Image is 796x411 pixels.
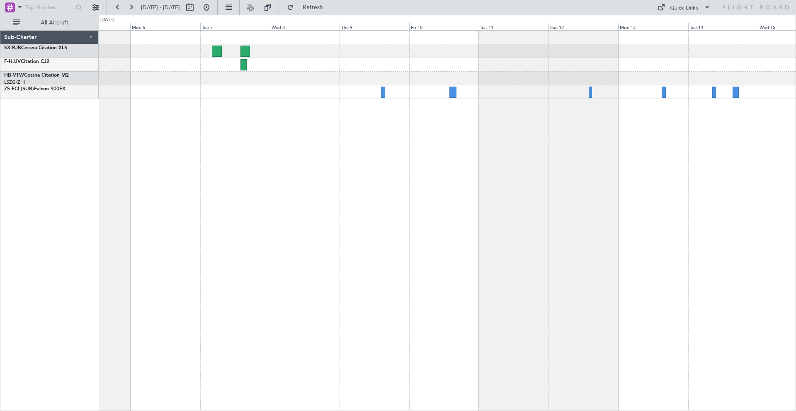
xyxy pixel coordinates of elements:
div: Wed 8 [270,23,340,30]
button: All Aircraft [9,16,90,29]
span: Refresh [296,5,330,10]
button: Refresh [283,1,333,14]
span: ZS-FCI (SUB) [4,87,34,92]
a: ZS-FCI (SUB)Falcon 900EX [4,87,66,92]
div: [DATE] [100,17,114,24]
span: HB-VTW [4,73,24,78]
div: Sun 12 [548,23,618,30]
div: Tue 7 [200,23,270,30]
a: LSZG/ZHI [4,79,25,85]
div: Mon 6 [130,23,200,30]
div: Sat 11 [479,23,548,30]
div: Thu 9 [340,23,409,30]
span: All Aircraft [22,20,87,26]
input: Trip Number [25,1,73,14]
div: Mon 13 [618,23,688,30]
span: [DATE] - [DATE] [141,4,180,11]
a: F-HJJVCitation CJ2 [4,59,49,64]
a: SX-RJBCessna Citation XLS [4,46,67,51]
a: HB-VTWCessna Citation M2 [4,73,69,78]
span: F-HJJV [4,59,21,64]
div: Fri 10 [409,23,479,30]
button: Quick Links [653,1,715,14]
div: Quick Links [670,4,698,12]
span: SX-RJB [4,46,21,51]
div: Tue 14 [688,23,758,30]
